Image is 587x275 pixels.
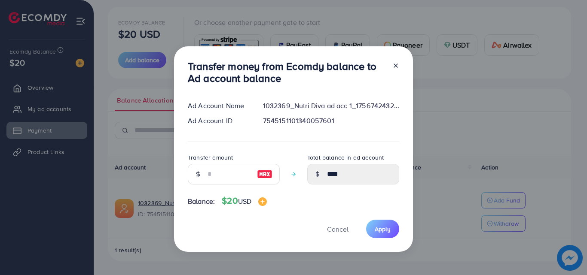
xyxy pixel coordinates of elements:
[181,101,256,111] div: Ad Account Name
[238,196,251,206] span: USD
[257,169,272,179] img: image
[366,220,399,238] button: Apply
[188,196,215,206] span: Balance:
[188,153,233,162] label: Transfer amount
[181,116,256,126] div: Ad Account ID
[222,196,267,206] h4: $20
[327,224,349,234] span: Cancel
[256,116,406,126] div: 7545151101340057601
[258,197,267,206] img: image
[316,220,359,238] button: Cancel
[188,60,385,85] h3: Transfer money from Ecomdy balance to Ad account balance
[375,225,391,233] span: Apply
[307,153,384,162] label: Total balance in ad account
[256,101,406,111] div: 1032369_Nutri Diva ad acc 1_1756742432079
